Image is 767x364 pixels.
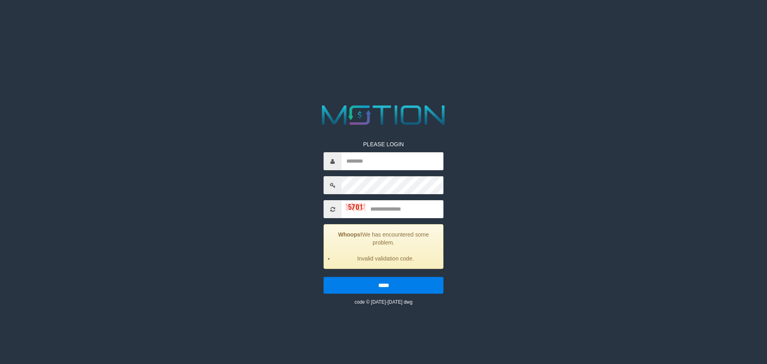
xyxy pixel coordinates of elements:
[334,255,437,263] li: Invalid validation code.
[338,231,362,238] strong: Whoops!
[324,224,443,269] div: We has encountered some problem.
[324,140,443,148] p: PLEASE LOGIN
[354,299,412,305] small: code © [DATE]-[DATE] dwg
[346,203,366,211] img: captcha
[316,102,451,128] img: MOTION_logo.png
